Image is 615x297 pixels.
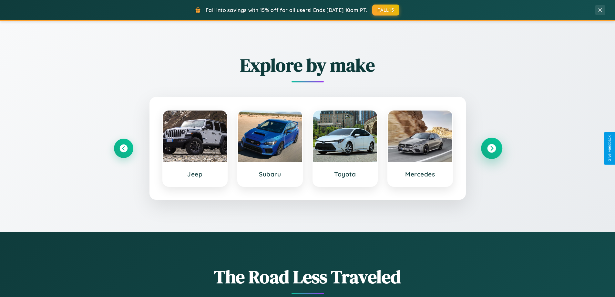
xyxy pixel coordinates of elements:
[395,170,446,178] h3: Mercedes
[244,170,296,178] h3: Subaru
[114,264,501,289] h1: The Road Less Traveled
[320,170,371,178] h3: Toyota
[372,5,399,16] button: FALL15
[114,53,501,78] h2: Explore by make
[607,135,612,162] div: Give Feedback
[169,170,221,178] h3: Jeep
[206,7,367,13] span: Fall into savings with 15% off for all users! Ends [DATE] 10am PT.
